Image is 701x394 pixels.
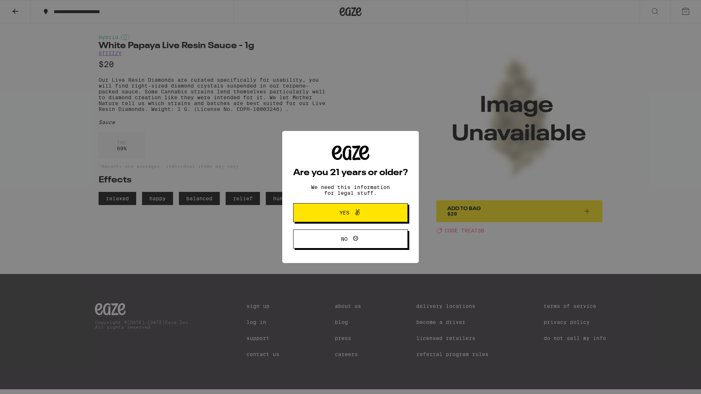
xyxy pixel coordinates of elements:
[293,203,408,222] button: Yes
[293,169,408,177] h2: Are you 21 years or older?
[655,372,694,390] iframe: Opens a widget where you can find more information
[341,236,348,242] span: No
[293,229,408,248] button: No
[305,184,396,196] p: We need this information for legal stuff.
[340,210,349,215] span: Yes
